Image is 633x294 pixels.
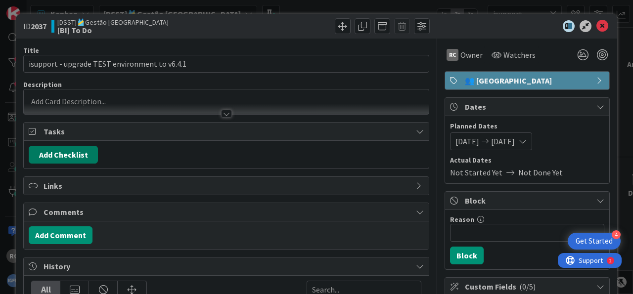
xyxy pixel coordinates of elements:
div: RC [447,49,458,61]
span: Not Done Yet [518,167,563,178]
button: Block [450,247,484,264]
span: [DSST]🎽Gestão [GEOGRAPHIC_DATA] [57,18,169,26]
span: [DATE] [491,135,515,147]
b: [BI] To Do [57,26,169,34]
span: Not Started Yet [450,167,502,178]
button: Add Checklist [29,146,98,164]
span: Tasks [44,126,411,137]
span: Custom Fields [465,281,591,293]
div: Open Get Started checklist, remaining modules: 4 [568,233,621,250]
span: Watchers [503,49,536,61]
span: ID [23,20,46,32]
span: Block [465,195,591,207]
div: 4 [612,230,621,239]
span: Actual Dates [450,155,604,166]
span: ( 0/5 ) [519,282,536,292]
span: Description [23,80,62,89]
span: 👥 [GEOGRAPHIC_DATA] [465,75,591,86]
input: type card name here... [23,55,429,73]
span: Support [21,1,45,13]
div: Get Started [576,236,613,246]
b: 2037 [31,21,46,31]
label: Reason [450,215,474,224]
div: 2 [51,4,54,12]
span: Comments [44,206,411,218]
button: Add Comment [29,226,92,244]
span: Planned Dates [450,121,604,131]
label: Title [23,46,39,55]
span: Links [44,180,411,192]
span: [DATE] [455,135,479,147]
span: Owner [460,49,483,61]
span: Dates [465,101,591,113]
span: History [44,260,411,272]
